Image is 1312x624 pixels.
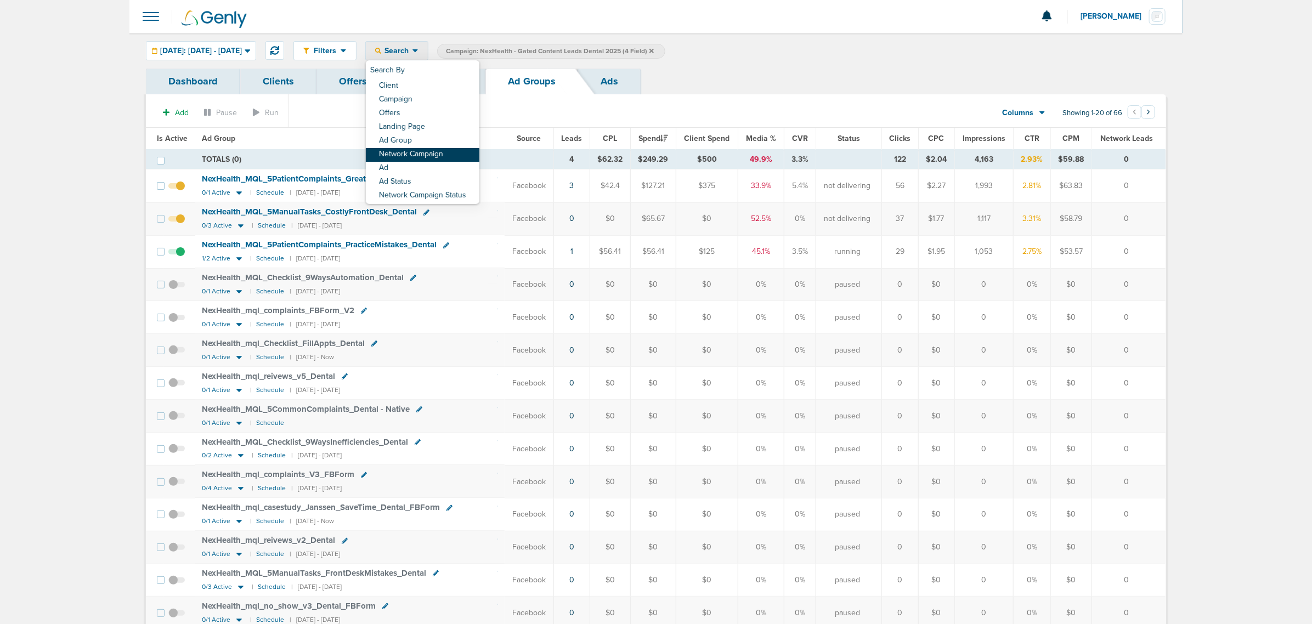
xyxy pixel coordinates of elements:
[738,169,784,202] td: 33.9%
[738,301,784,334] td: 0%
[630,465,676,498] td: $0
[918,367,954,400] td: $0
[835,509,860,520] span: paused
[630,367,676,400] td: $0
[954,169,1014,202] td: 1,993
[792,134,808,143] span: CVR
[250,517,251,525] small: |
[290,287,340,296] small: | [DATE] - [DATE]
[1014,367,1051,400] td: 0%
[882,498,919,531] td: 0
[918,465,954,498] td: $0
[630,498,676,531] td: $0
[569,477,574,486] a: 0
[738,498,784,531] td: 0%
[250,419,251,427] small: |
[366,80,479,93] a: Client
[202,437,408,447] span: NexHealth_ MQL_ Checklist_ 9WaysInefficiencies_ Dental
[505,400,553,433] td: Facebook
[1014,235,1051,268] td: 2.75%
[1014,268,1051,301] td: 0%
[1051,202,1092,235] td: $58.79
[446,47,654,56] span: Campaign: NexHealth - Gated Content Leads Dental 2025 (4 Field)
[835,542,860,553] span: paused
[256,320,284,328] small: Schedule
[202,502,440,512] span: NexHealth_ mql_ casestudy_ Janssen_ SaveTime_ Dental_ FBForm
[882,433,919,466] td: 0
[202,222,232,230] span: 0/3 Active
[738,150,784,169] td: 49.9%
[202,338,365,348] span: NexHealth_ mql_ Checklist_ FillAppts_ Dental
[202,134,235,143] span: Ad Group
[738,268,784,301] td: 0%
[202,484,232,492] span: 0/4 Active
[630,433,676,466] td: $0
[590,150,630,169] td: $62.32
[738,564,784,597] td: 0%
[954,465,1014,498] td: 0
[630,150,676,169] td: $249.29
[1092,235,1166,268] td: 0
[256,616,284,624] small: Schedule
[202,305,354,315] span: NexHealth_ mql_ complaints_ FBForm_ V2
[954,334,1014,367] td: 0
[202,386,230,394] span: 0/1 Active
[1092,400,1166,433] td: 0
[157,134,188,143] span: Is Active
[1014,301,1051,334] td: 0%
[1051,334,1092,367] td: $0
[738,235,784,268] td: 45.1%
[784,531,816,564] td: 0%
[258,583,286,591] small: Schedule
[1092,433,1166,466] td: 0
[202,568,426,578] span: NexHealth_ MQL_ 5ManualTasks_ FrontDeskMistakes_ Dental
[1062,109,1122,118] span: Showing 1-20 of 66
[835,378,860,389] span: paused
[1051,400,1092,433] td: $0
[590,433,630,466] td: $0
[202,419,230,427] span: 0/1 Active
[256,353,284,361] small: Schedule
[784,301,816,334] td: 0%
[738,400,784,433] td: 0%
[676,235,738,268] td: $125
[1051,169,1092,202] td: $63.83
[954,150,1014,169] td: 4,163
[784,498,816,531] td: 0%
[1003,107,1034,118] span: Columns
[738,531,784,564] td: 0%
[1092,169,1166,202] td: 0
[202,254,230,263] span: 1/2 Active
[291,484,342,492] small: | [DATE] - [DATE]
[954,235,1014,268] td: 1,053
[202,451,232,460] span: 0/2 Active
[630,301,676,334] td: $0
[1092,334,1166,367] td: 0
[1051,301,1092,334] td: $0
[250,287,251,296] small: |
[738,433,784,466] td: 0%
[366,189,479,203] a: Network Campaign Status
[918,150,954,169] td: $2.04
[290,386,340,394] small: | [DATE] - [DATE]
[784,400,816,433] td: 0%
[517,134,541,143] span: Source
[1051,268,1092,301] td: $0
[1014,169,1051,202] td: 2.81%
[290,189,340,197] small: | [DATE] - [DATE]
[290,353,334,361] small: | [DATE] - Now
[685,134,730,143] span: Client Spend
[954,498,1014,531] td: 0
[505,367,553,400] td: Facebook
[1014,531,1051,564] td: 0%
[366,93,479,107] a: Campaign
[1092,465,1166,498] td: 0
[630,334,676,367] td: $0
[676,498,738,531] td: $0
[202,353,230,361] span: 0/1 Active
[835,345,860,356] span: paused
[882,150,919,169] td: 122
[1063,134,1080,143] span: CPM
